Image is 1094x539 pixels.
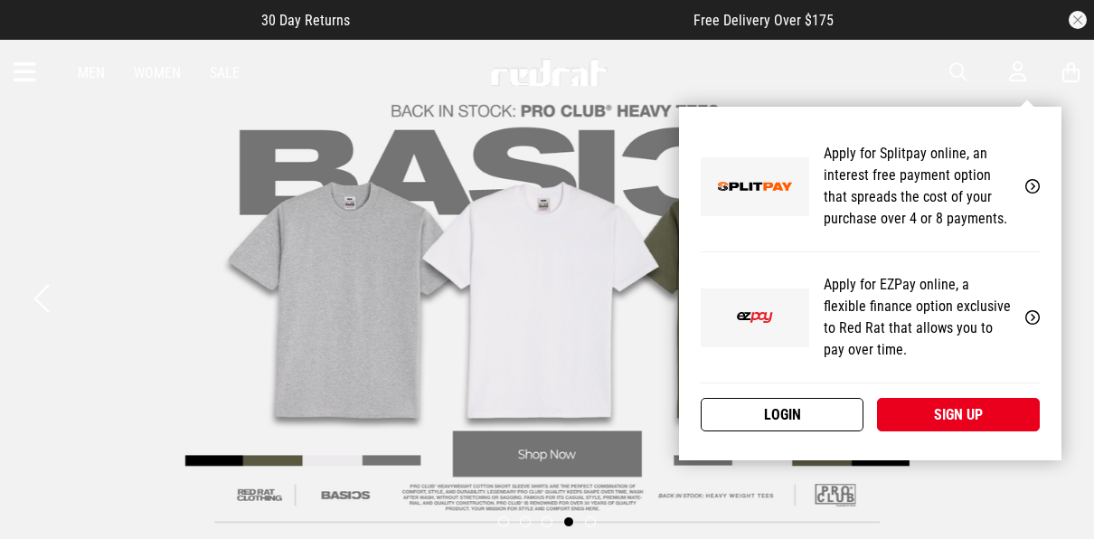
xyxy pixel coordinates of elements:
[14,7,69,61] button: Open LiveChat chat widget
[261,12,350,29] span: 30 Day Returns
[386,11,657,29] iframe: Customer reviews powered by Trustpilot
[877,398,1040,431] a: Sign up
[134,64,181,81] a: Women
[78,64,105,81] a: Men
[693,12,834,29] span: Free Delivery Over $175
[489,59,608,86] img: Redrat logo
[210,64,240,81] a: Sale
[824,274,1011,361] p: Apply for EZPay online, a flexible finance option exclusive to Red Rat that allows you to pay ove...
[701,121,1040,252] a: Apply for Splitpay online, an interest free payment option that spreads the cost of your purchase...
[29,279,53,318] button: Previous slide
[701,252,1040,383] a: Apply for EZPay online, a flexible finance option exclusive to Red Rat that allows you to pay ove...
[701,398,863,431] a: Login
[824,143,1011,230] p: Apply for Splitpay online, an interest free payment option that spreads the cost of your purchase...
